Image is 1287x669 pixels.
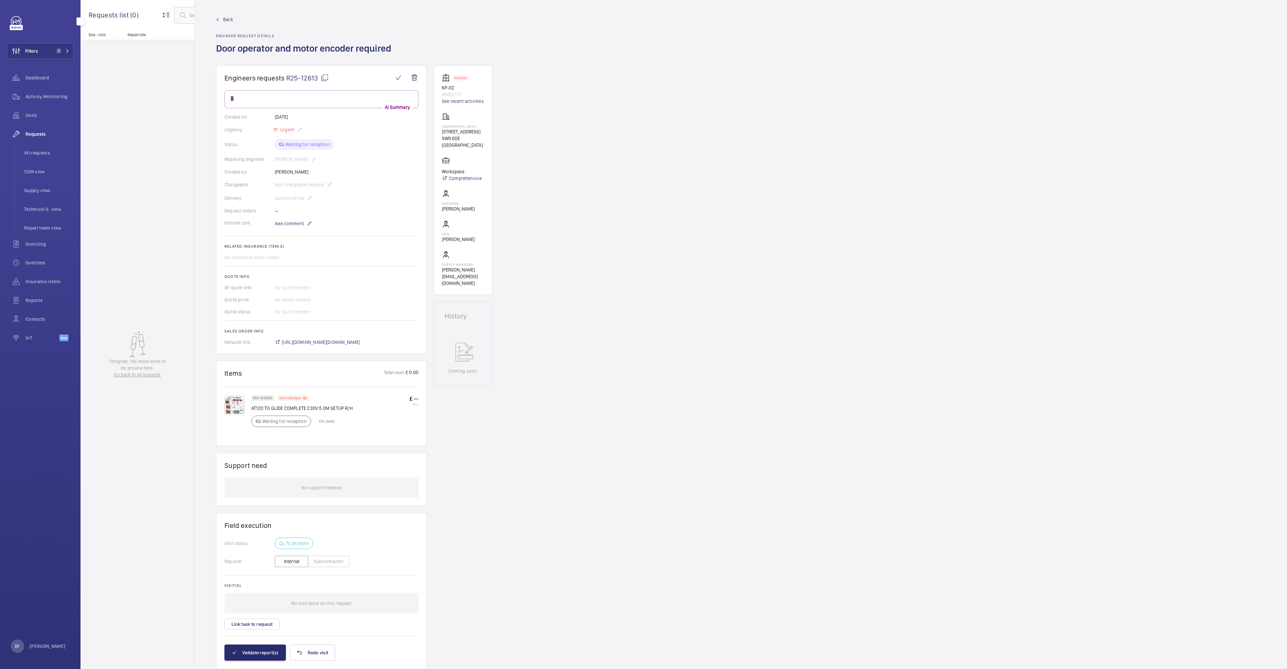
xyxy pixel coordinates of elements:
[442,98,484,105] a: See recent activities
[224,461,267,470] h1: Support need
[442,84,484,91] p: KP-02
[224,274,418,279] h2: Quote info
[262,418,307,425] p: Waiting for reception
[224,329,418,333] h2: Sales order info
[216,42,395,65] h1: Door operator and motor encoder required
[291,593,351,613] p: No visit done on this request
[445,313,481,319] h1: History
[286,540,309,547] p: To be done
[24,168,74,175] span: CSM view
[442,128,484,135] p: [STREET_ADDRESS]
[223,16,233,23] span: Back
[409,395,418,402] p: £ --
[30,643,66,650] p: [PERSON_NAME]
[224,583,418,588] h2: Visit(s)
[25,259,74,266] span: Overtime
[81,33,125,37] p: Site - Unit
[106,358,169,371] p: Congrats ! No more work to do around here.
[224,244,418,249] h2: Related insurance item(s)
[224,645,286,661] button: Validate report(s)
[442,135,484,148] p: SW9 6DE [GEOGRAPHIC_DATA]
[56,48,61,54] span: 1
[275,556,308,567] button: Internal
[442,236,475,243] p: [PERSON_NAME]
[405,369,418,377] p: £ 0.00
[127,33,172,37] p: Repair title
[59,334,68,341] span: Beta
[442,205,475,212] p: [PERSON_NAME]
[442,266,484,287] p: [PERSON_NAME][EMAIL_ADDRESS][DOMAIN_NAME]
[253,397,272,399] p: SKU 1010343
[24,206,74,212] span: Technical S. view
[224,521,418,530] h1: Field execution
[442,124,484,128] p: [GEOGRAPHIC_DATA]
[251,405,353,412] p: AT120 TO GLIDE COMPLETE 230V 5.0M SETUP R/H
[442,262,484,266] p: Supply manager
[25,48,38,54] span: Filters
[25,93,74,100] span: Activity Monitoring
[25,334,59,341] span: IoT
[25,112,74,119] span: Units
[442,175,482,182] a: Comprehensive
[442,91,484,98] p: WME0178
[275,339,360,346] a: [URL][DOMAIN_NAME][DOMAIN_NAME]
[25,241,74,247] span: Invoicing
[442,201,475,205] p: Engineer
[442,168,482,175] p: Workspace
[25,74,74,81] span: Dashboard
[384,369,405,377] p: Total cost:
[286,74,329,82] span: R25-12613
[275,220,304,227] span: Add comment
[174,7,282,24] input: Search by request or quote number
[106,371,169,378] a: Go back to all requests
[24,149,74,156] span: All requests
[224,619,279,629] button: Link task to request
[24,225,74,231] span: Repair team view
[224,74,285,82] span: Engineers requests
[315,419,334,423] p: ETA: [DATE]
[442,232,475,236] p: CSM
[224,369,242,377] h1: Items
[25,278,74,285] span: Insurance items
[449,368,477,374] p: Coming soon
[279,397,301,399] p: Non catalogue
[25,316,74,322] span: Contacts
[24,187,74,194] span: Supply view
[216,34,395,38] h2: Engineer request details
[382,104,413,111] p: AI Summary
[25,131,74,137] span: Requests
[442,74,453,82] img: elevator.svg
[224,395,245,415] img: NedJMkwj8c9kvg-NGXetfH5pI31XY1xBoE3qNC0GAy7qItcq.png
[301,478,342,498] p: No support needed
[15,643,20,650] p: BF
[308,556,349,567] button: Subcontractor
[290,645,336,661] button: Redo visit
[89,11,130,19] span: Requests list
[25,297,74,304] span: Reports
[282,339,360,346] span: [URL][DOMAIN_NAME][DOMAIN_NAME]
[7,43,74,59] button: Filters1
[409,402,418,406] p: £ --
[454,77,467,79] p: Stopped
